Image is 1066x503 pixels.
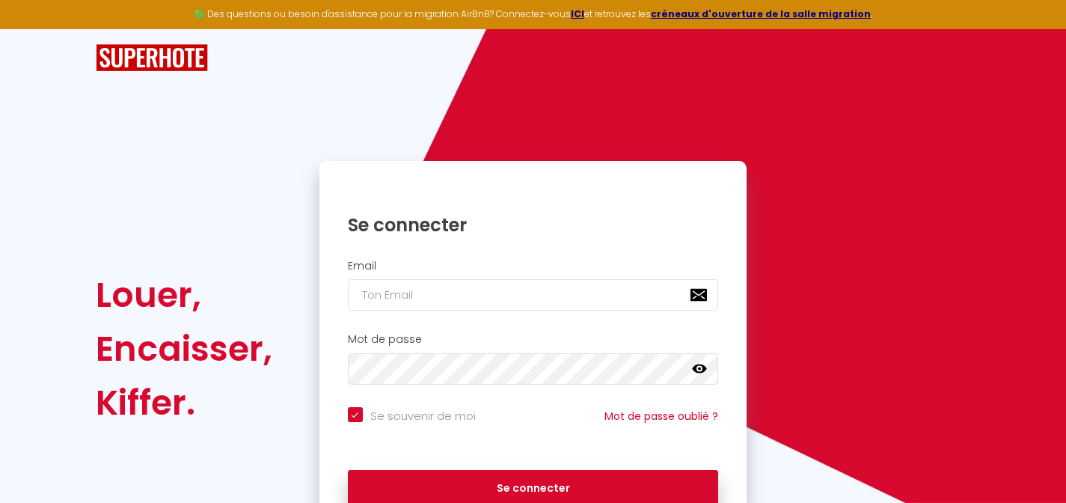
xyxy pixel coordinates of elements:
img: SuperHote logo [96,44,208,72]
a: ICI [571,7,584,20]
h1: Se connecter [348,213,719,237]
div: Kiffer. [96,376,272,430]
h2: Mot de passe [348,333,719,346]
div: Encaisser, [96,322,272,376]
h2: Email [348,260,719,272]
input: Ton Email [348,279,719,311]
a: créneaux d'ouverture de la salle migration [651,7,871,20]
div: Louer, [96,268,272,322]
a: Mot de passe oublié ? [604,409,718,424]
